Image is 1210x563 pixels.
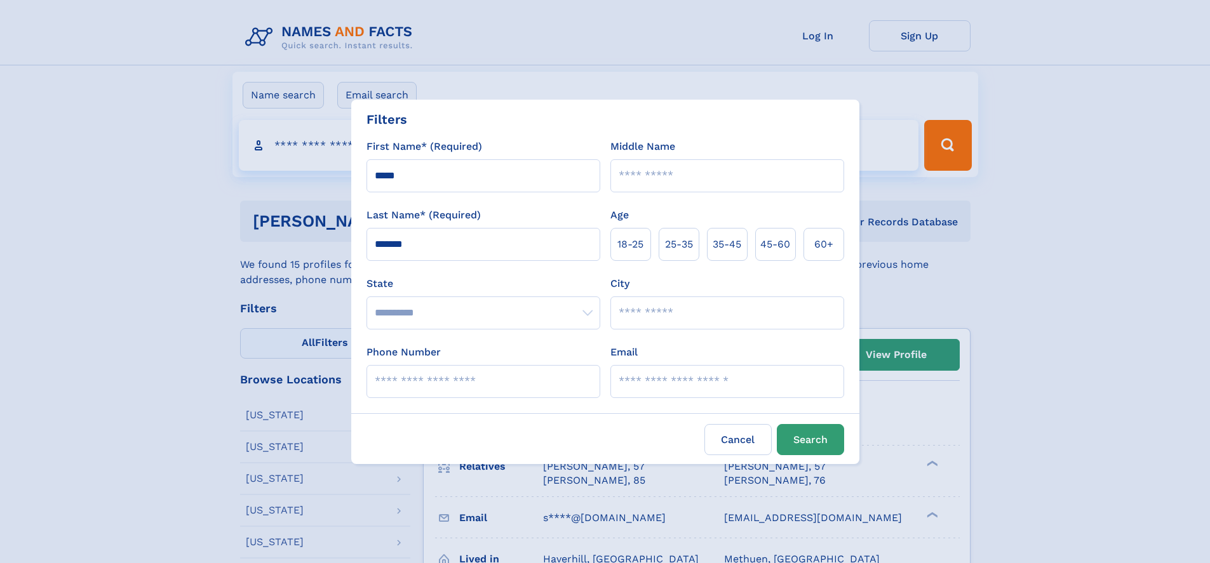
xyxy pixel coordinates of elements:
span: 25‑35 [665,237,693,252]
label: City [610,276,629,291]
span: 45‑60 [760,237,790,252]
label: Last Name* (Required) [366,208,481,223]
label: First Name* (Required) [366,139,482,154]
label: Cancel [704,424,772,455]
button: Search [777,424,844,455]
span: 35‑45 [713,237,741,252]
span: 60+ [814,237,833,252]
label: Middle Name [610,139,675,154]
label: Phone Number [366,345,441,360]
label: Email [610,345,638,360]
label: Age [610,208,629,223]
label: State [366,276,600,291]
span: 18‑25 [617,237,643,252]
div: Filters [366,110,407,129]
